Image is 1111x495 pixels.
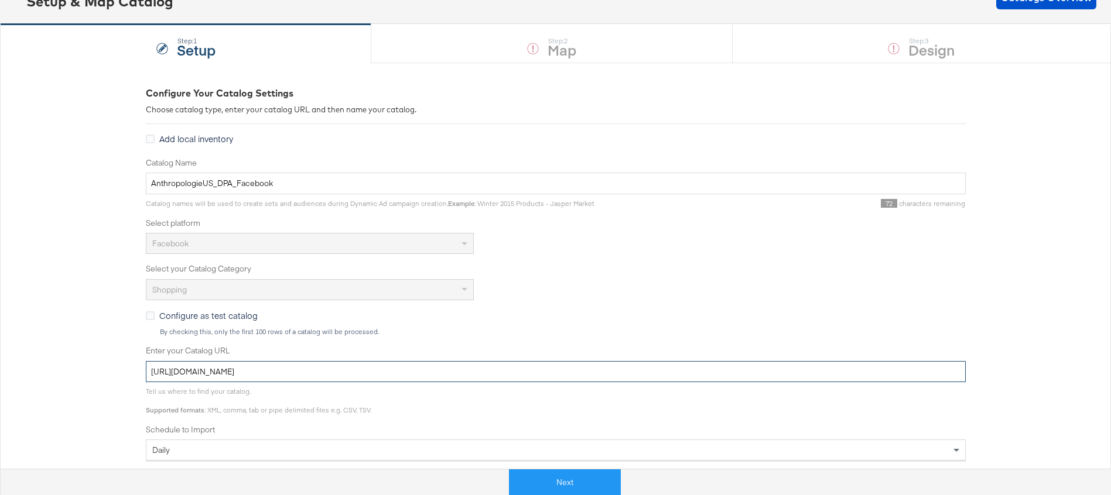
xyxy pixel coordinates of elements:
span: daily [152,445,170,455]
span: Catalog names will be used to create sets and audiences during Dynamic Ad campaign creation. : Wi... [146,199,594,208]
div: Choose catalog type, enter your catalog URL and then name your catalog. [146,104,966,115]
label: Select platform [146,218,966,229]
input: Enter Catalog URL, e.g. http://www.example.com/products.xml [146,361,966,383]
span: Add local inventory [159,133,233,145]
strong: Supported formats [146,405,204,414]
span: Configure as test catalog [159,310,258,321]
label: Select your Catalog Category [146,263,966,274]
strong: Setup [177,40,216,59]
span: Tell us where to find your catalog. : XML, comma, tab or pipe delimited files e.g. CSV, TSV. [146,387,371,414]
div: Configure Your Catalog Settings [146,87,966,100]
div: characters remaining [594,199,966,208]
div: Step: 1 [177,37,216,45]
input: Name your catalog e.g. My Dynamic Product Catalog [146,173,966,194]
div: By checking this, only the first 100 rows of a catalog will be processed. [159,328,966,336]
label: Catalog Name [146,157,966,169]
label: Enter your Catalog URL [146,345,966,356]
label: Schedule to Import [146,424,966,435]
span: Shopping [152,284,187,295]
span: 72 [881,199,897,208]
span: Facebook [152,238,189,249]
strong: Example [448,199,474,208]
